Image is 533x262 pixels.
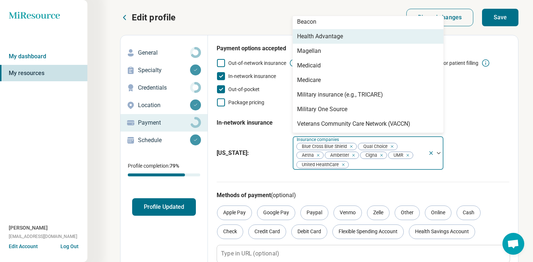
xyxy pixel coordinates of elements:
h3: Methods of payment [217,191,509,200]
div: Zelle [367,206,390,220]
span: [US_STATE] : [217,149,287,157]
span: (optional) [271,192,296,199]
div: Paypal [300,206,328,220]
div: Online [425,206,451,220]
div: Military One Source [297,105,347,114]
span: Out-of-pocket [228,86,260,92]
button: Edit Account [9,243,38,250]
div: Other [395,206,420,220]
legend: In-network insurance [217,113,273,133]
h3: Payment options accepted [217,44,509,53]
a: Specialty [121,62,208,79]
button: Edit profile [120,12,175,23]
span: [EMAIL_ADDRESS][DOMAIN_NAME] [9,233,77,240]
span: Out-of-network insurance [228,60,286,66]
p: Credentials [138,83,190,92]
span: Blue Cross Blue Shield [297,143,349,150]
label: Type in URL (optional) [221,251,279,257]
span: Package pricing [228,99,264,105]
div: Veterans Community Care Network (VACCN) [297,120,410,128]
p: Payment [138,118,190,127]
span: UMR [388,152,406,159]
a: Location [121,97,208,114]
div: Beacon [297,17,316,26]
div: Health Savings Account [409,224,475,239]
div: Apple Pay [217,206,252,220]
div: Health Advantage [297,32,343,41]
p: Location [138,101,190,110]
div: Military insurance (e.g., TRICARE) [297,90,383,99]
span: Cigna [360,152,379,159]
div: Check [217,224,243,239]
p: General [138,48,190,57]
button: Log Out [60,243,79,249]
div: Medicare [297,76,321,85]
span: Qual Choice [358,143,390,150]
div: Cash [457,206,481,220]
div: Profile completion [128,173,200,176]
a: Schedule [121,132,208,149]
p: Schedule [138,136,190,145]
div: Medicaid [297,61,321,70]
button: Save [482,9,518,26]
div: Flexible Spending Account [332,224,404,239]
span: [PERSON_NAME] [9,224,48,232]
span: United HealthCare [297,161,341,168]
a: General [121,44,208,62]
span: Aetna [297,152,316,159]
button: Discard changes [406,9,474,26]
div: Profile completion: [121,158,208,181]
button: Profile Updated [132,198,196,216]
p: Specialty [138,66,190,75]
span: Ambetter [325,152,351,159]
span: In-network insurance [228,73,276,79]
a: Credentials [121,79,208,97]
a: Payment [121,114,208,132]
span: 79 % [170,163,179,169]
div: Open chat [502,233,524,255]
p: Edit profile [132,12,175,23]
div: Debit Card [291,224,327,239]
div: Magellan [297,47,321,55]
div: Credit Card [248,224,286,239]
div: Venmo [333,206,362,220]
div: Google Pay [257,206,295,220]
label: Insurance companies [297,137,340,142]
